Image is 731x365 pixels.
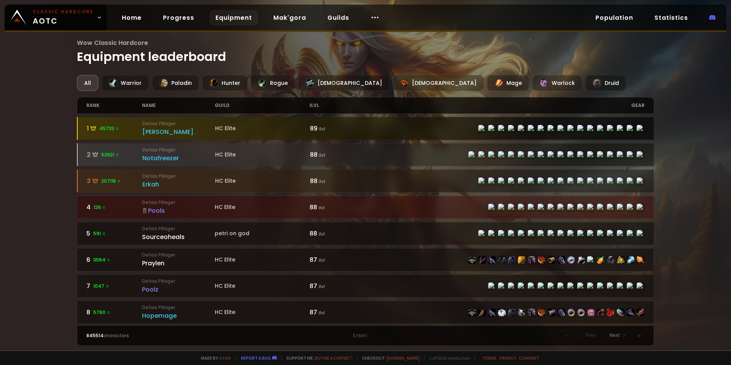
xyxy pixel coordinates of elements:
[77,274,654,298] a: 71047 Defias PillagerPoolzHC Elite87 ilvlitem-22506item-22943item-22507item-22504item-22510item-2...
[498,309,506,316] img: item-6795
[267,10,312,26] a: Mak'gora
[142,278,215,285] small: Defias Pillager
[589,10,639,26] a: Population
[310,176,366,186] div: 88
[586,332,596,339] span: Prev
[319,257,325,263] small: ilvl
[226,332,505,339] div: 1
[241,355,271,361] a: Report a bug
[648,10,694,26] a: Statistics
[215,230,310,237] div: petri on god
[528,309,535,316] img: item-22497
[77,169,654,193] a: 3207118 Defias PillagerErkahHC Elite88 ilvlitem-22498item-23057item-22983item-17723item-22496item...
[298,75,389,91] div: [DEMOGRAPHIC_DATA]
[209,10,258,26] a: Equipment
[577,256,585,264] img: item-19382
[142,127,215,137] div: [PERSON_NAME]
[357,355,420,361] span: Checkout
[319,152,325,158] small: ilvl
[585,75,626,91] div: Druid
[101,151,120,158] span: 53921
[77,301,654,324] a: 85760 Defias PillagerHopemageHC Elite87 ilvlitem-22498item-21608item-22499item-6795item-22496item...
[101,178,121,185] span: 207118
[310,308,365,317] div: 87
[319,178,325,185] small: ilvl
[86,308,142,317] div: 8
[86,332,226,339] div: characters
[500,355,516,361] a: Privacy
[142,173,215,180] small: Defias Pillager
[93,283,110,290] span: 1047
[281,355,353,361] span: Support me,
[142,285,215,294] div: Poolz
[77,38,654,48] span: Wow Classic Hardcore
[142,206,215,215] div: Pools
[142,252,215,258] small: Defias Pillager
[33,8,94,27] span: AOTC
[627,309,634,316] img: item-21597
[99,125,120,132] span: 45733
[365,97,645,113] div: gear
[355,333,367,339] small: / 16911
[532,75,582,91] div: Warlock
[319,231,325,237] small: ilvl
[310,229,365,238] div: 88
[215,124,310,132] div: HC Elite
[86,229,142,238] div: 5
[577,309,585,316] img: item-23025
[508,256,516,264] img: item-22512
[617,256,624,264] img: item-22942
[86,332,104,339] span: 845514
[607,309,614,316] img: item-22731
[488,256,496,264] img: item-22515
[508,309,516,316] img: item-22496
[215,282,310,290] div: HC Elite
[251,75,295,91] div: Rogue
[77,38,654,66] h1: Equipment leaderboard
[310,281,365,291] div: 87
[142,97,215,113] div: name
[77,75,98,91] div: All
[86,255,142,265] div: 6
[87,176,143,186] div: 3
[93,230,106,237] span: 591
[538,309,545,316] img: item-22500
[319,126,325,132] small: ilvl
[142,311,215,320] div: Hopemage
[518,309,525,316] img: item-22730
[319,204,325,211] small: ilvl
[152,75,199,91] div: Paladin
[538,256,545,264] img: item-22516
[142,153,215,163] div: Notafreezer
[310,202,365,212] div: 88
[567,309,575,316] img: item-23237
[87,150,143,159] div: 2
[557,256,565,264] img: item-22517
[567,256,575,264] img: item-22939
[101,75,149,91] div: Warrior
[202,75,247,91] div: Hunter
[468,256,476,264] img: item-22514
[319,283,325,290] small: ilvl
[315,355,353,361] a: Buy me a coffee
[610,332,620,339] span: Next
[424,355,470,361] span: v. d752d5 - production
[386,355,420,361] a: [DOMAIN_NAME]
[93,309,111,316] span: 5760
[77,117,654,140] a: 145733 Defias Pillager[PERSON_NAME]HC Elite89 ilvlitem-22498item-23057item-22499item-4335item-224...
[319,309,325,316] small: ilvl
[519,355,539,361] a: Consent
[487,75,529,91] div: Mage
[215,151,310,159] div: HC Elite
[142,180,215,189] div: Erkah
[142,304,215,311] small: Defias Pillager
[637,256,644,264] img: item-19367
[597,309,605,316] img: item-19379
[77,143,654,166] a: 253921 Defias PillagerNotafreezerHC Elite88 ilvlitem-22498item-23057item-22983item-2575item-22496...
[587,309,595,316] img: item-23001
[142,225,215,232] small: Defias Pillager
[310,97,365,113] div: ilvl
[557,309,565,316] img: item-22501
[87,124,143,133] div: 1
[77,196,654,219] a: 4126 Defias PillagerPoolsHC Elite88 ilvlitem-22506item-22943item-22507item-22504item-22510item-22...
